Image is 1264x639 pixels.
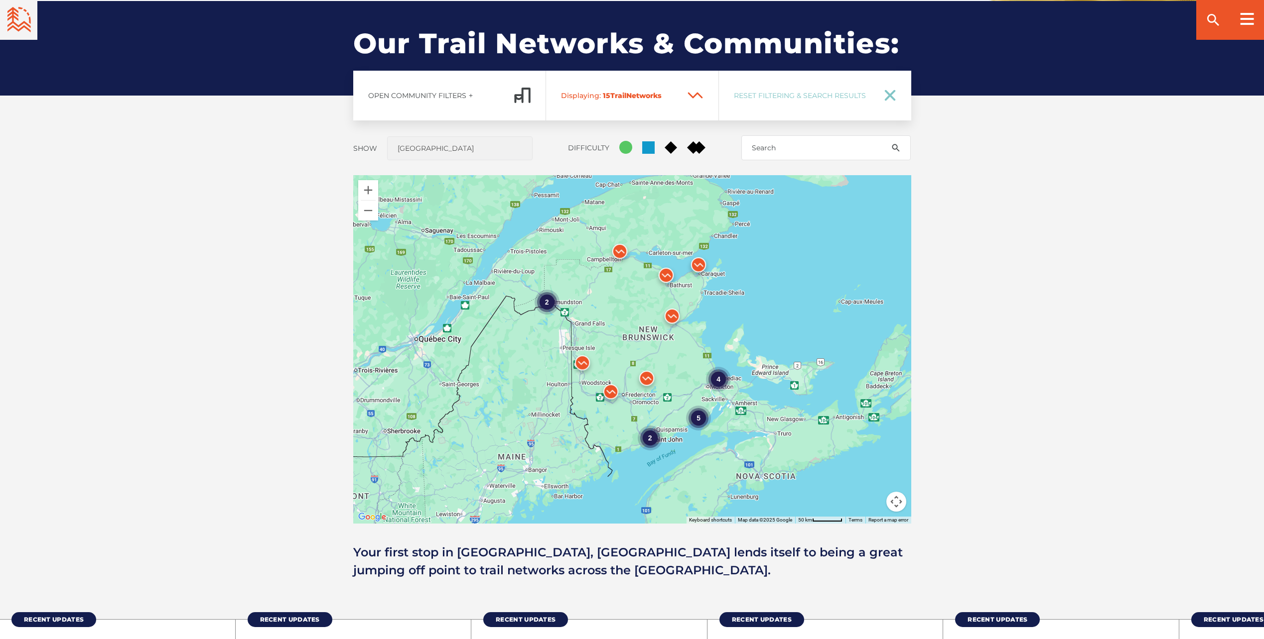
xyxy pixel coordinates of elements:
[734,91,871,100] span: Reset Filtering & Search Results
[353,543,911,579] p: Your first stop in [GEOGRAPHIC_DATA], [GEOGRAPHIC_DATA] lends itself to being a great jumping off...
[603,91,610,100] span: 15
[658,91,662,100] span: s
[719,71,911,120] a: Reset Filtering & Search Results
[732,616,792,623] span: Recent Updates
[11,612,96,627] a: Recent Updates
[24,616,84,623] span: Recent Updates
[356,511,389,524] img: Google
[689,517,732,524] button: Keyboard shortcuts
[686,406,711,430] div: 5
[968,616,1027,623] span: Recent Updates
[568,143,609,152] label: Difficulty
[368,91,466,100] span: Open Community Filters
[467,92,474,99] ion-icon: add
[706,366,731,391] div: 4
[358,180,378,200] button: Zoom in
[795,517,845,524] button: Map Scale: 50 km per 57 pixels
[1205,12,1221,28] ion-icon: search
[260,616,320,623] span: Recent Updates
[248,612,332,627] a: Recent Updates
[719,612,804,627] a: Recent Updates
[534,290,559,315] div: 2
[626,91,658,100] span: Network
[561,91,679,100] span: Trail
[483,612,568,627] a: Recent Updates
[496,616,556,623] span: Recent Updates
[848,517,862,523] a: Terms
[353,1,911,96] h2: Our Trail Networks & Communities:
[353,71,546,120] a: Open Community Filtersadd
[1204,616,1264,623] span: Recent Updates
[356,511,389,524] a: Open this area in Google Maps (opens a new window)
[358,201,378,220] button: Zoom out
[955,612,1040,627] a: Recent Updates
[881,135,911,160] button: search
[738,517,792,523] span: Map data ©2025 Google
[798,517,812,523] span: 50 km
[868,517,908,523] a: Report a map error
[891,143,901,153] ion-icon: search
[353,144,377,153] label: Show
[637,426,662,450] div: 2
[886,492,906,512] button: Map camera controls
[741,135,911,160] input: Search
[561,91,601,100] span: Displaying:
